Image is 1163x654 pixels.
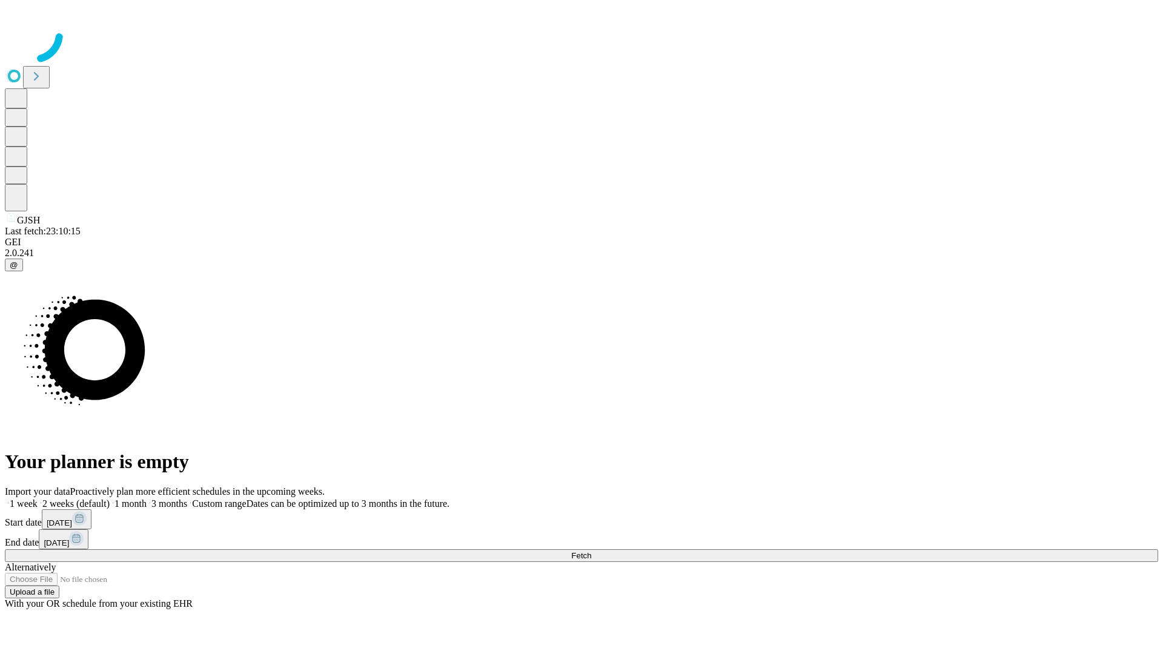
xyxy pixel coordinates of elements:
[5,226,81,236] span: Last fetch: 23:10:15
[44,538,69,547] span: [DATE]
[5,259,23,271] button: @
[42,509,91,529] button: [DATE]
[10,260,18,269] span: @
[5,549,1158,562] button: Fetch
[17,215,40,225] span: GJSH
[5,486,70,497] span: Import your data
[47,518,72,527] span: [DATE]
[5,509,1158,529] div: Start date
[114,498,147,509] span: 1 month
[5,586,59,598] button: Upload a file
[70,486,325,497] span: Proactively plan more efficient schedules in the upcoming weeks.
[247,498,449,509] span: Dates can be optimized up to 3 months in the future.
[192,498,246,509] span: Custom range
[5,598,193,609] span: With your OR schedule from your existing EHR
[5,248,1158,259] div: 2.0.241
[5,451,1158,473] h1: Your planner is empty
[5,529,1158,549] div: End date
[39,529,88,549] button: [DATE]
[5,562,56,572] span: Alternatively
[571,551,591,560] span: Fetch
[5,237,1158,248] div: GEI
[10,498,38,509] span: 1 week
[42,498,110,509] span: 2 weeks (default)
[151,498,187,509] span: 3 months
